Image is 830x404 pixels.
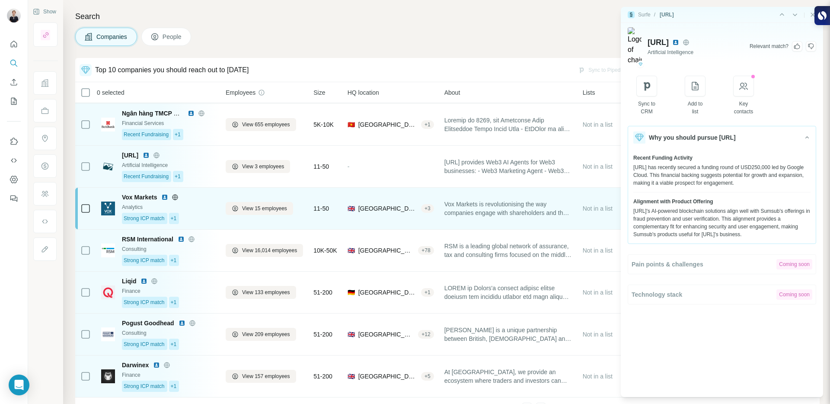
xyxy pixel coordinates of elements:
[776,259,812,269] div: Coming soon
[444,284,572,301] span: LOREM ip Dolors'a consect adipisc elitse doeiusm tem incididu utlabor etd magn aliqu enimadmini. ...
[421,121,434,128] div: + 1
[628,11,635,18] img: Surfe Logo
[226,88,255,97] span: Employees
[161,194,168,201] img: LinkedIn logo
[804,11,805,19] div: |
[188,110,195,117] img: LinkedIn logo
[444,242,572,259] span: RSM is a leading global network of assurance, tax and consulting firms focused on the middle-mark...
[242,163,284,170] span: View 3 employees
[791,10,799,19] button: Side panel - Next
[226,244,303,257] button: View 16,014 employees
[7,36,21,52] button: Quick start
[101,369,115,383] img: Logo of Darwinex
[96,32,128,41] span: Companies
[122,119,215,127] div: Financial Services
[632,290,682,299] span: Technology stack
[143,152,150,159] img: LinkedIn logo
[242,247,297,254] span: View 16,014 employees
[444,200,572,217] span: Vox Markets is revolutionising the way companies engage with shareholders and the stock market at...
[583,373,613,380] span: Not in a list
[124,131,169,138] span: Recent Fundraising
[171,382,177,390] span: +1
[242,330,290,338] span: View 209 employees
[444,158,572,175] span: [URL] provides Web3 AI Agents for Web3 businesses: - Web3 Marketing Agent - Web3 Transaction Moni...
[313,246,337,255] span: 10K-50K
[122,329,215,337] div: Consulting
[122,203,215,211] div: Analytics
[7,93,21,109] button: My lists
[348,204,355,213] span: 🇬🇧
[122,371,215,379] div: Finance
[672,39,679,46] img: LinkedIn avatar
[122,235,173,244] span: RSM International
[633,198,713,205] span: Alignment with Product Offering
[97,88,124,97] span: 0 selected
[124,340,165,348] span: Strong ICP match
[628,255,816,274] button: Pain points & challengesComing soon
[122,161,215,169] div: Artificial Intelligence
[421,289,434,296] div: + 1
[348,120,355,129] span: 🇻🇳
[226,160,290,173] button: View 3 employees
[242,372,290,380] span: View 157 employees
[313,88,325,97] span: Size
[358,372,418,381] span: [GEOGRAPHIC_DATA], [GEOGRAPHIC_DATA], [GEOGRAPHIC_DATA]
[583,289,613,296] span: Not in a list
[583,205,613,212] span: Not in a list
[583,247,613,254] span: Not in a list
[226,370,296,383] button: View 157 employees
[178,236,185,243] img: LinkedIn logo
[101,244,115,257] img: Logo of RSM International
[124,257,165,264] span: Strong ICP match
[7,74,21,90] button: Enrich CSV
[179,320,185,327] img: LinkedIn logo
[124,173,169,180] span: Recent Fundraising
[101,202,115,215] img: Logo of Vox Markets
[226,328,296,341] button: View 209 employees
[101,285,115,299] img: Logo of Liqid
[140,278,147,285] img: LinkedIn logo
[124,382,165,390] span: Strong ICP match
[7,153,21,168] button: Use Surfe API
[242,121,290,128] span: View 655 employees
[778,10,786,19] button: Side panel - Previous
[313,162,329,171] span: 11-50
[648,36,669,48] span: [URL]
[171,298,177,306] span: +1
[660,11,674,19] div: [URL]
[421,205,434,212] div: + 3
[583,331,613,338] span: Not in a list
[358,246,415,255] span: [GEOGRAPHIC_DATA], [GEOGRAPHIC_DATA], [GEOGRAPHIC_DATA]
[685,100,705,115] div: Add to list
[750,42,788,50] div: Relevant match ?
[633,164,811,187] div: [URL] has recently secured a funding round of USD250,000 led by Google Cloud. This financial back...
[358,204,418,213] span: [GEOGRAPHIC_DATA], [GEOGRAPHIC_DATA], [GEOGRAPHIC_DATA]
[348,246,355,255] span: 🇬🇧
[7,172,21,187] button: Dashboard
[124,298,165,306] span: Strong ICP match
[175,173,181,180] span: +1
[171,257,177,264] span: +1
[358,288,418,297] span: [GEOGRAPHIC_DATA], [GEOGRAPHIC_DATA]|[GEOGRAPHIC_DATA]
[633,207,811,238] div: [URL]'s AI-powered blockchain solutions align well with Sumsub's offerings in fraud prevention an...
[444,116,572,133] span: Loremip do 8269, sit Ametconse Adip Elitseddoe Tempo Incid Utla - EtDOlor ma ali eni admin Veniam...
[9,375,29,395] div: Open Intercom Messenger
[348,163,350,170] span: -
[122,245,215,253] div: Consulting
[175,131,181,138] span: +1
[7,191,21,206] button: Feedback
[637,100,657,115] div: Sync to CRM
[75,10,820,22] h4: Search
[628,27,642,65] img: Logo of chainaware.ai
[638,11,651,19] div: Surfe
[163,32,182,41] span: People
[313,288,332,297] span: 51-200
[583,121,613,128] span: Not in a list
[122,287,215,295] div: Finance
[583,88,595,97] span: Lists
[101,160,115,173] img: Logo of chainaware.ai
[313,120,334,129] span: 5K-10K
[7,9,21,22] img: Avatar
[418,247,434,254] div: + 78
[313,330,332,339] span: 51-200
